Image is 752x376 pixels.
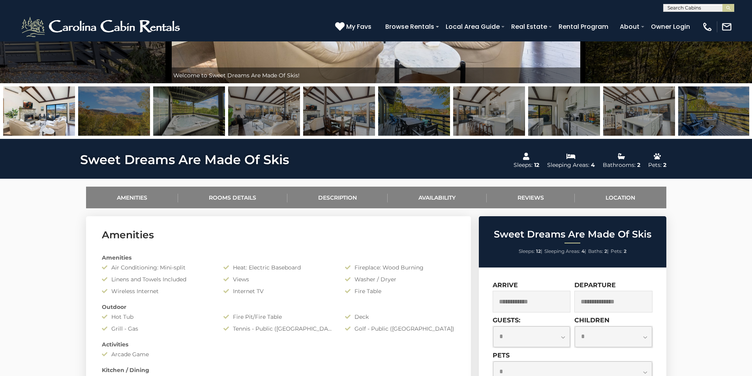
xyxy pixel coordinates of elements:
[339,287,461,295] div: Fire Table
[96,340,461,348] div: Activities
[102,228,455,242] h3: Amenities
[702,21,713,32] img: phone-regular-white.png
[3,86,75,136] img: 167530462
[339,275,461,283] div: Washer / Dryer
[611,248,623,254] span: Pets:
[721,21,732,32] img: mail-regular-white.png
[481,229,664,239] h2: Sweet Dreams Are Made Of Skis
[528,86,600,136] img: 167390704
[555,20,612,34] a: Rental Program
[96,264,218,271] div: Air Conditioning: Mini-split
[96,366,461,374] div: Kitchen / Dining
[574,281,616,289] label: Departure
[388,187,487,208] a: Availability
[346,22,371,32] span: My Favs
[647,20,694,34] a: Owner Login
[218,275,339,283] div: Views
[581,248,585,254] strong: 4
[169,67,583,83] div: Welcome to Sweet Dreams Are Made Of Skis!
[574,316,609,324] label: Children
[96,287,218,295] div: Wireless Internet
[218,325,339,333] div: Tennis - Public ([GEOGRAPHIC_DATA])
[287,187,388,208] a: Description
[507,20,551,34] a: Real Estate
[20,15,184,39] img: White-1-2.png
[339,325,461,333] div: Golf - Public ([GEOGRAPHIC_DATA])
[96,275,218,283] div: Linens and Towels Included
[544,248,580,254] span: Sleeping Areas:
[616,20,643,34] a: About
[335,22,373,32] a: My Favs
[218,264,339,271] div: Heat: Electric Baseboard
[493,316,520,324] label: Guests:
[453,86,525,136] img: 167530464
[78,86,150,136] img: 167390720
[218,287,339,295] div: Internet TV
[339,264,461,271] div: Fireplace: Wood Burning
[536,248,541,254] strong: 12
[544,246,586,256] li: |
[86,187,178,208] a: Amenities
[493,281,518,289] label: Arrive
[624,248,626,254] strong: 2
[153,86,225,136] img: 168962302
[588,248,603,254] span: Baths:
[493,352,510,359] label: Pets
[303,86,375,136] img: 167530466
[96,350,218,358] div: Arcade Game
[96,254,461,262] div: Amenities
[218,313,339,321] div: Fire Pit/Fire Table
[604,248,607,254] strong: 2
[228,86,300,136] img: 167530463
[339,313,461,321] div: Deck
[378,86,450,136] img: 167390716
[96,325,218,333] div: Grill - Gas
[96,303,461,311] div: Outdoor
[487,187,575,208] a: Reviews
[178,187,287,208] a: Rooms Details
[519,246,542,256] li: |
[381,20,438,34] a: Browse Rentals
[575,187,666,208] a: Location
[603,86,675,136] img: 167530465
[96,313,218,321] div: Hot Tub
[442,20,504,34] a: Local Area Guide
[588,246,609,256] li: |
[519,248,535,254] span: Sleeps:
[678,86,750,136] img: 167390717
